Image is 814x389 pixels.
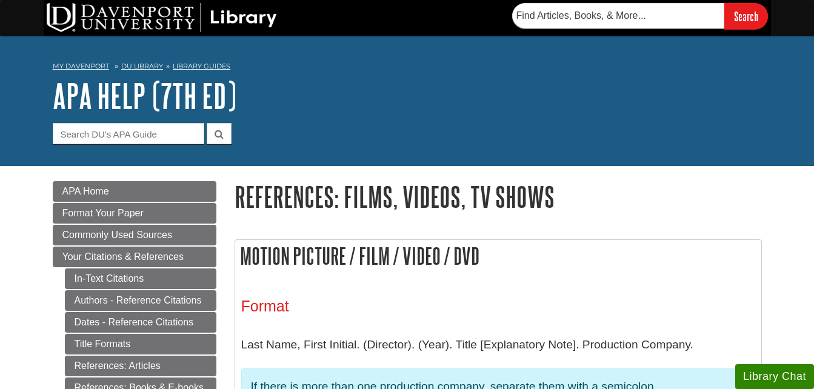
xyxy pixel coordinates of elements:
a: Dates - Reference Citations [65,312,216,333]
span: APA Home [62,186,109,196]
a: Your Citations & References [53,247,216,267]
a: Format Your Paper [53,203,216,224]
a: DU Library [121,62,163,70]
input: Search [724,3,768,29]
img: DU Library [47,3,277,32]
a: Commonly Used Sources [53,225,216,245]
p: Last Name, First Initial. (Director). (Year). Title [Explanatory Note]. Production Company. [241,327,755,362]
span: Format Your Paper [62,208,144,218]
a: Library Guides [173,62,230,70]
h3: Format [241,298,755,315]
h1: References: Films, Videos, TV Shows [235,181,762,212]
button: Library Chat [735,364,814,389]
a: Title Formats [65,334,216,354]
input: Search DU's APA Guide [53,123,204,144]
span: Your Citations & References [62,251,184,262]
input: Find Articles, Books, & More... [512,3,724,28]
a: References: Articles [65,356,216,376]
a: My Davenport [53,61,109,71]
a: APA Home [53,181,216,202]
nav: breadcrumb [53,58,762,78]
a: In-Text Citations [65,268,216,289]
span: Commonly Used Sources [62,230,172,240]
form: Searches DU Library's articles, books, and more [512,3,768,29]
h2: Motion Picture / Film / Video / DVD [235,240,761,272]
a: APA Help (7th Ed) [53,77,236,115]
a: Authors - Reference Citations [65,290,216,311]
